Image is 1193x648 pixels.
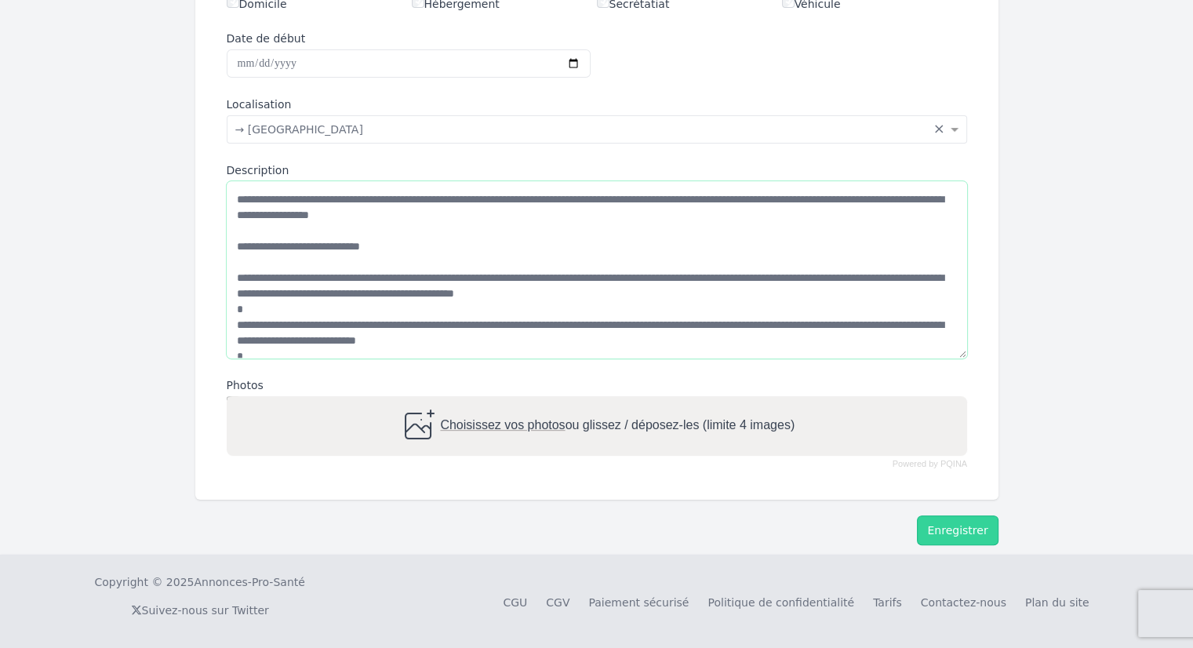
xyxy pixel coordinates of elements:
a: Annonces-Pro-Santé [194,574,304,590]
a: Paiement sécurisé [588,596,689,609]
a: Plan du site [1025,596,1089,609]
div: ou glissez / déposez-les (limite 4 images) [398,407,794,445]
label: Localisation [227,96,967,112]
a: Powered by PQINA [892,461,966,468]
label: Date de début [227,31,591,46]
a: Politique de confidentialité [707,596,854,609]
label: Description [227,162,967,178]
button: Enregistrer [917,515,998,545]
a: CGV [546,596,569,609]
label: Photos [227,377,967,393]
div: Copyright © 2025 [95,574,305,590]
a: Suivez-nous sur Twitter [131,604,269,617]
a: Tarifs [873,596,902,609]
span: Choisissez vos photos [440,418,565,431]
a: CGU [503,596,527,609]
a: Contactez-nous [921,596,1006,609]
span: Clear all [933,122,947,137]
